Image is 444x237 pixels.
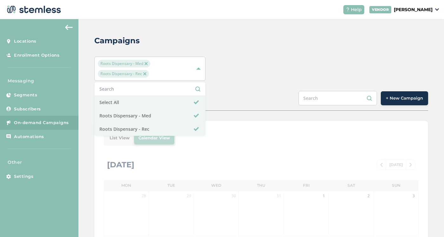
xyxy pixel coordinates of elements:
iframe: Chat Widget [412,206,444,237]
li: Roots Dispensary - Rec [95,122,205,136]
button: + New Campaign [381,91,428,105]
h2: Campaigns [94,35,140,46]
div: VENDOR [369,6,391,13]
span: Segments [14,92,37,98]
span: Automations [14,134,44,140]
img: icon-help-white-03924b79.svg [346,8,350,11]
input: Search [99,86,200,92]
span: Roots Dispensary - Med [98,60,150,67]
img: logo-dark-0685b13c.svg [5,3,61,16]
img: icon-arrow-back-accent-c549486e.svg [65,25,73,30]
li: Roots Dispensary - Med [95,109,205,122]
p: [PERSON_NAME] [394,6,433,13]
input: Search [299,91,377,105]
span: Locations [14,38,37,45]
li: Select All [95,96,205,109]
span: Settings [14,173,33,180]
img: icon-close-accent-8a337256.svg [143,72,146,75]
span: On-demand Campaigns [14,120,69,126]
span: Enrollment Options [14,52,59,59]
img: icon_down-arrow-small-66adaf34.svg [435,8,439,11]
span: Help [351,6,362,13]
span: Roots Dispensary - Rec [98,70,149,78]
span: Subscribers [14,106,41,112]
img: icon-close-accent-8a337256.svg [145,62,148,65]
span: + New Campaign [386,95,423,101]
